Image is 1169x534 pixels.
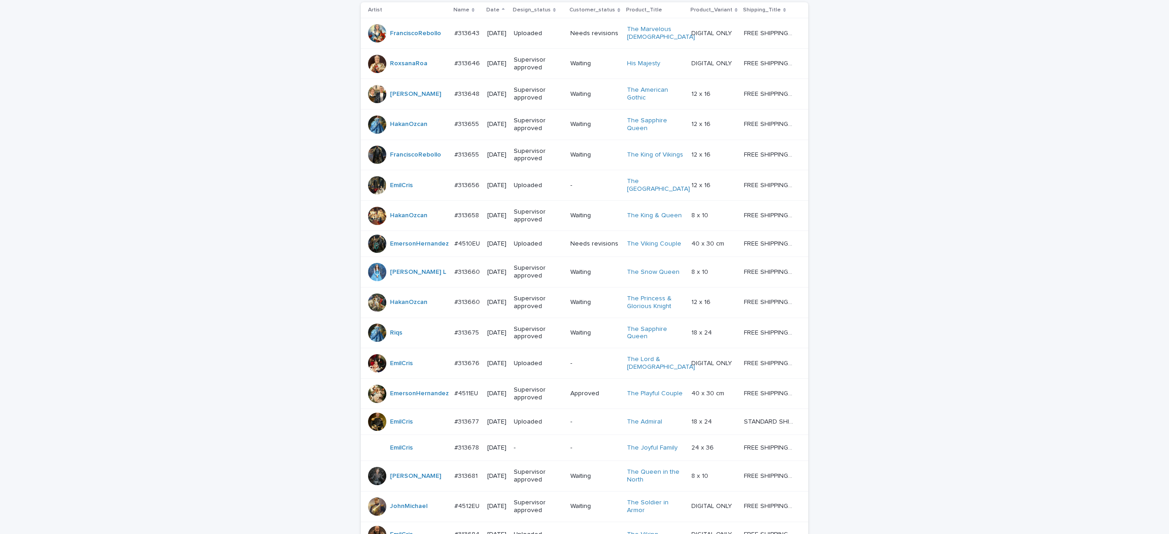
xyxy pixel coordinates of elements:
[570,268,619,276] p: Waiting
[570,360,619,367] p: -
[361,378,808,409] tr: EmersonHernandez #4511EU#4511EU [DATE]Supervisor approvedApprovedThe Playful Couple 40 x 30 cm40 ...
[454,210,481,220] p: #313658
[454,28,481,37] p: #313643
[744,416,795,426] p: STANDARD SHIPPING - Up to 4 weeks
[454,119,481,128] p: #313655
[368,5,382,15] p: Artist
[691,180,712,189] p: 12 x 16
[487,182,506,189] p: [DATE]
[626,5,662,15] p: Product_Title
[454,267,482,276] p: #313660
[390,151,441,159] a: FranciscoRebollo
[627,356,695,371] a: The Lord & [DEMOGRAPHIC_DATA]
[454,58,482,68] p: #313646
[487,212,506,220] p: [DATE]
[744,442,795,452] p: FREE SHIPPING - preview in 1-2 business days, after your approval delivery will take 5-10 b.d.
[514,240,563,248] p: Uploaded
[691,388,726,398] p: 40 x 30 cm
[744,327,795,337] p: FREE SHIPPING - preview in 1-2 business days, after your approval delivery will take 5-10 b.d.
[514,264,563,280] p: Supervisor approved
[390,90,441,98] a: [PERSON_NAME]
[691,471,710,480] p: 8 x 10
[514,295,563,310] p: Supervisor approved
[570,390,619,398] p: Approved
[744,267,795,276] p: FREE SHIPPING - preview in 1-2 business days, after your approval delivery will take 5-10 b.d.
[691,210,710,220] p: 8 x 10
[691,416,714,426] p: 18 x 24
[744,210,795,220] p: FREE SHIPPING - preview in 1-2 business days, after your approval delivery will take 5-10 b.d.
[361,491,808,522] tr: JohnMichael #4512EU#4512EU [DATE]Supervisor approvedWaitingThe Soldier in Armor DIGITAL ONLYDIGIT...
[627,325,684,341] a: The Sapphire Queen
[570,212,619,220] p: Waiting
[487,151,506,159] p: [DATE]
[454,149,481,159] p: #313655
[744,358,795,367] p: FREE SHIPPING - preview in 1-2 business days, after your approval delivery will take 5-10 b.d.
[486,5,500,15] p: Date
[454,442,481,452] p: #313678
[627,499,684,514] a: The Soldier in Armor
[690,5,732,15] p: Product_Variant
[514,147,563,163] p: Supervisor approved
[487,360,506,367] p: [DATE]
[627,178,690,193] a: The [GEOGRAPHIC_DATA]
[361,200,808,231] tr: HakanOzcan #313658#313658 [DATE]Supervisor approvedWaitingThe King & Queen 8 x 108 x 10 FREE SHIP...
[390,390,449,398] a: EmersonHernandez
[390,329,402,337] a: Riqs
[487,120,506,128] p: [DATE]
[744,471,795,480] p: FREE SHIPPING - preview in 1-2 business days, after your approval delivery will take 5-10 b.d.
[390,360,413,367] a: EmilCris
[390,182,413,189] a: EmilCris
[744,501,795,510] p: FREE SHIPPING - preview in 1-2 business days, after your approval delivery will take 5-10 busines...
[570,329,619,337] p: Waiting
[569,5,615,15] p: Customer_status
[743,5,781,15] p: Shipping_Title
[744,89,795,98] p: FREE SHIPPING - preview in 1-2 business days, after your approval delivery will take 5-10 b.d.
[514,499,563,514] p: Supervisor approved
[514,182,563,189] p: Uploaded
[390,240,449,248] a: EmersonHernandez
[514,208,563,224] p: Supervisor approved
[453,5,469,15] p: Name
[627,390,683,398] a: The Playful Couple
[390,298,427,306] a: HakanOzcan
[487,444,506,452] p: [DATE]
[570,418,619,426] p: -
[691,89,712,98] p: 12 x 16
[570,120,619,128] p: Waiting
[390,503,427,510] a: JohnMichael
[390,30,441,37] a: FranciscoRebollo
[390,444,413,452] a: EmilCris
[361,109,808,140] tr: HakanOzcan #313655#313655 [DATE]Supervisor approvedWaitingThe Sapphire Queen 12 x 1612 x 16 FREE ...
[570,151,619,159] p: Waiting
[627,117,684,132] a: The Sapphire Queen
[361,461,808,492] tr: [PERSON_NAME] #313681#313681 [DATE]Supervisor approvedWaitingThe Queen in the North 8 x 108 x 10 ...
[361,409,808,435] tr: EmilCris #313677#313677 [DATE]Uploaded-The Admiral 18 x 2418 x 24 STANDARD SHIPPING - Up to 4 wee...
[744,238,795,248] p: FREE SHIPPING - preview in 1-2 business days, after your approval delivery will take 6-10 busines...
[361,257,808,288] tr: [PERSON_NAME] L #313660#313660 [DATE]Supervisor approvedWaitingThe Snow Queen 8 x 108 x 10 FREE S...
[691,28,734,37] p: DIGITAL ONLY
[514,325,563,341] p: Supervisor approved
[570,298,619,306] p: Waiting
[744,297,795,306] p: FREE SHIPPING - preview in 1-2 business days, after your approval delivery will take 5-10 b.d.
[361,18,808,49] tr: FranciscoRebollo #313643#313643 [DATE]UploadedNeeds revisionsThe Marvelous [DEMOGRAPHIC_DATA] DIG...
[361,79,808,110] tr: [PERSON_NAME] #313648#313648 [DATE]Supervisor approvedWaitingThe American Gothic 12 x 1612 x 16 F...
[691,501,734,510] p: DIGITAL ONLY
[513,5,551,15] p: Design_status
[454,416,481,426] p: #313677
[361,231,808,257] tr: EmersonHernandez #4510EU#4510EU [DATE]UploadedNeeds revisionsThe Viking Couple 40 x 30 cm40 x 30 ...
[514,56,563,72] p: Supervisor approved
[691,149,712,159] p: 12 x 16
[487,390,506,398] p: [DATE]
[361,435,808,461] tr: EmilCris #313678#313678 [DATE]--The Joyful Family 24 x 3624 x 36 FREE SHIPPING - preview in 1-2 b...
[627,418,662,426] a: The Admiral
[487,329,506,337] p: [DATE]
[390,268,446,276] a: [PERSON_NAME] L
[627,151,683,159] a: The King of Vikings
[691,267,710,276] p: 8 x 10
[514,418,563,426] p: Uploaded
[487,418,506,426] p: [DATE]
[514,86,563,102] p: Supervisor approved
[744,180,795,189] p: FREE SHIPPING - preview in 1-2 business days, after your approval delivery will take 5-10 b.d.
[454,358,481,367] p: #313676
[627,444,678,452] a: The Joyful Family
